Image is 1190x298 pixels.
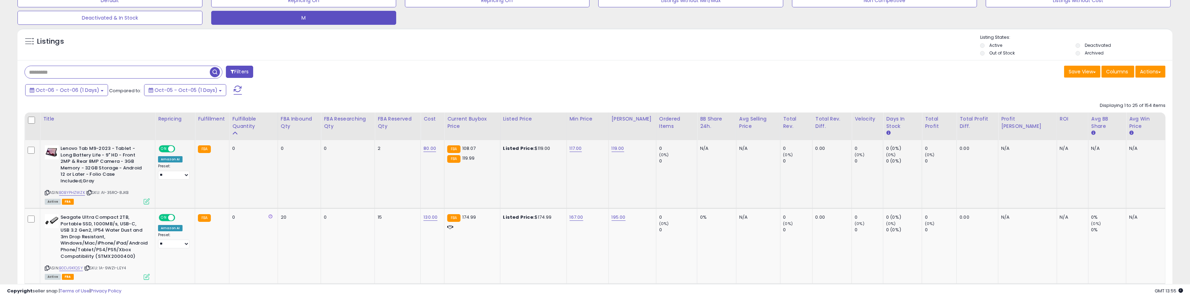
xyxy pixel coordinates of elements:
[37,37,64,46] h5: Listings
[612,145,624,152] a: 119.00
[855,152,864,158] small: (0%)
[59,265,83,271] a: B0DJ9K1QSY
[159,146,168,152] span: ON
[60,145,145,186] b: Lenovo Tab M9-2023 - Tablet - Long Battery Life - 9" HD - Front 2MP & Rear 8MP Camera - 3GB Memor...
[503,145,561,152] div: $119.00
[1106,68,1128,75] span: Columns
[84,265,126,271] span: | SKU: 1A-9WZI-LEY4
[59,190,85,196] a: B0BYPHZWZK
[144,84,226,96] button: Oct-05 - Oct-05 (1 Days)
[158,115,192,123] div: Repricing
[886,152,896,158] small: (0%)
[60,214,145,261] b: Seagate Ultra Compact 2TB, Portable SSD, 1000MB/s, USB-C, USB 3.2 Gen2, IP54 Water Dust and 3m Dr...
[423,115,441,123] div: Cost
[503,214,561,220] div: $174.99
[17,11,202,25] button: Deactivated & In Stock
[1129,214,1160,220] div: N/A
[43,115,152,123] div: Title
[1129,145,1160,152] div: N/A
[447,115,497,130] div: Current Buybox Price
[281,115,318,130] div: FBA inbound Qty
[1135,66,1166,78] button: Actions
[855,158,883,164] div: 0
[1060,115,1085,123] div: ROI
[960,115,995,130] div: Total Profit Diff.
[62,274,74,280] span: FBA
[886,115,919,130] div: Days In Stock
[855,214,883,220] div: 0
[739,115,777,130] div: Avg Selling Price
[91,288,121,294] a: Privacy Policy
[783,115,810,130] div: Total Rev.
[1091,214,1126,220] div: 0%
[462,214,476,220] span: 174.99
[45,145,59,159] img: 41DcIxEmAML._SL40_.jpg
[423,145,436,152] a: 80.00
[886,145,922,152] div: 0 (0%)
[700,115,733,130] div: BB Share 24h.
[783,227,812,233] div: 0
[232,145,272,152] div: 0
[45,145,150,204] div: ASIN:
[886,158,922,164] div: 0 (0%)
[815,145,847,152] div: 0.00
[855,115,880,123] div: Velocity
[1060,145,1083,152] div: N/A
[211,11,396,25] button: M
[378,214,415,220] div: 15
[980,34,1173,41] p: Listing States:
[158,225,183,231] div: Amazon AI
[925,227,956,233] div: 0
[855,221,864,226] small: (0%)
[783,221,793,226] small: (0%)
[659,158,697,164] div: 0
[1001,145,1051,152] div: N/A
[1091,130,1096,136] small: Avg BB Share.
[925,145,956,152] div: 0
[1091,145,1121,152] div: N/A
[886,221,896,226] small: (0%)
[281,214,316,220] div: 20
[25,84,108,96] button: Oct-06 - Oct-06 (1 Days)
[739,145,775,152] div: N/A
[925,158,956,164] div: 0
[659,115,694,130] div: Ordered Items
[503,214,535,220] b: Listed Price:
[783,214,812,220] div: 0
[232,115,275,130] div: Fulfillable Quantity
[1100,102,1166,109] div: Displaying 1 to 25 of 154 items
[198,115,226,123] div: Fulfillment
[7,288,121,295] div: seller snap | |
[174,146,185,152] span: OFF
[925,152,935,158] small: (0%)
[570,214,583,221] a: 167.00
[815,115,849,130] div: Total Rev. Diff.
[855,227,883,233] div: 0
[783,152,793,158] small: (0%)
[1129,130,1133,136] small: Avg Win Price.
[158,156,183,162] div: Amazon AI
[60,288,90,294] a: Terms of Use
[570,115,606,123] div: Min Price
[1085,50,1104,56] label: Archived
[960,145,993,152] div: 0.00
[783,158,812,164] div: 0
[1091,115,1124,130] div: Avg BB Share
[1129,115,1162,130] div: Avg Win Price
[447,145,460,153] small: FBA
[462,155,475,161] span: 119.99
[232,214,272,220] div: 0
[990,42,1003,48] label: Active
[815,214,847,220] div: 0.00
[700,214,731,220] div: 0%
[783,145,812,152] div: 0
[1001,214,1051,220] div: N/A
[886,227,922,233] div: 0 (0%)
[612,214,626,221] a: 195.00
[423,214,437,221] a: 130.00
[86,190,128,195] span: | SKU: AI-35RO-8JKB
[62,199,74,205] span: FBA
[378,115,418,130] div: FBA Reserved Qty
[7,288,33,294] strong: Copyright
[855,145,883,152] div: 0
